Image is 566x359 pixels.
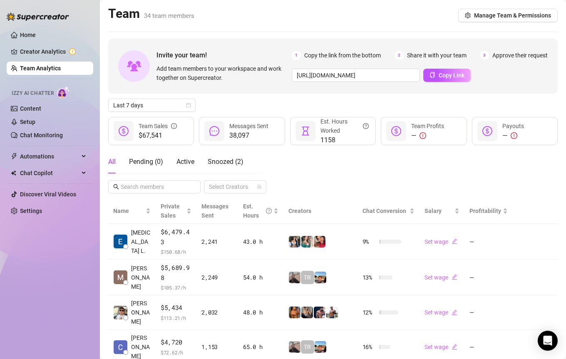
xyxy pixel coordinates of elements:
[114,235,127,248] img: Exon Locsin
[201,273,233,282] div: 2,249
[186,103,191,108] span: calendar
[362,342,376,352] span: 16 %
[20,45,87,58] a: Creator Analytics exclamation-circle
[131,299,151,326] span: [PERSON_NAME]
[424,208,442,214] span: Salary
[452,238,457,244] span: edit
[502,131,524,141] div: —
[363,117,369,135] span: question-circle
[320,117,369,135] div: Est. Hours Worked
[314,236,325,248] img: Vanessa
[362,237,376,246] span: 9 %
[161,337,191,347] span: $4,720
[301,236,313,248] img: Zaddy
[11,170,16,176] img: Chat Copilot
[411,123,444,129] span: Team Profits
[201,203,228,219] span: Messages Sent
[114,306,127,319] img: Rick Gino Tarce…
[474,12,551,19] span: Manage Team & Permissions
[20,119,35,125] a: Setup
[283,198,357,224] th: Creators
[161,348,191,357] span: $ 72.62 /h
[407,51,467,60] span: Share it with your team
[464,295,513,330] td: —
[424,309,457,316] a: Set wageedit
[20,150,79,163] span: Automations
[139,121,177,131] div: Team Sales
[20,132,63,139] a: Chat Monitoring
[11,153,17,160] span: thunderbolt
[20,208,42,214] a: Settings
[201,342,233,352] div: 1,153
[161,283,191,292] span: $ 105.37 /h
[131,264,151,291] span: [PERSON_NAME]
[156,50,292,60] span: Invite your team!
[482,126,492,136] span: dollar-circle
[139,131,177,141] span: $67,541
[362,273,376,282] span: 13 %
[108,6,194,22] h2: Team
[161,248,191,256] span: $ 150.68 /h
[464,260,513,295] td: —
[113,206,144,215] span: Name
[452,309,457,315] span: edit
[480,51,489,60] span: 3
[439,72,464,79] span: Copy Link
[201,308,233,317] div: 2,032
[20,32,36,38] a: Home
[458,9,558,22] button: Manage Team & Permissions
[201,237,233,246] div: 2,241
[20,105,41,112] a: Content
[492,51,548,60] span: Approve their request
[12,89,54,97] span: Izzy AI Chatter
[300,126,310,136] span: hourglass
[304,273,311,282] span: TR
[20,65,61,72] a: Team Analytics
[20,191,76,198] a: Discover Viral Videos
[114,340,127,354] img: Charmaine Javil…
[452,344,457,350] span: edit
[362,308,376,317] span: 12 %
[320,135,369,145] span: 1158
[20,166,79,180] span: Chat Copilot
[119,126,129,136] span: dollar-circle
[289,272,300,283] img: LC
[538,331,558,351] div: Open Intercom Messenger
[315,272,326,283] img: Zach
[7,12,69,21] img: logo-BBDzfeDw.svg
[108,157,116,167] div: All
[315,341,326,353] img: Zach
[391,126,401,136] span: dollar-circle
[243,342,278,352] div: 65.0 h
[121,182,189,191] input: Search members
[289,307,300,318] img: JG
[161,303,191,313] span: $5,434
[304,342,311,352] span: TR
[411,131,444,141] div: —
[161,263,191,282] span: $5,689.98
[229,131,268,141] span: 38,097
[464,224,513,260] td: —
[114,270,127,284] img: Mariane Subia
[171,121,177,131] span: info-circle
[292,51,301,60] span: 1
[362,208,406,214] span: Chat Conversion
[326,307,338,318] img: JUSTIN
[113,99,191,111] span: Last 7 days
[301,307,313,318] img: George
[257,184,262,189] span: team
[452,274,457,280] span: edit
[266,202,272,220] span: question-circle
[229,123,268,129] span: Messages Sent
[156,64,288,82] span: Add team members to your workspace and work together on Supercreator.
[161,203,180,219] span: Private Sales
[424,274,457,281] a: Set wageedit
[289,341,300,353] img: LC
[57,86,70,98] img: AI Chatter
[469,208,501,214] span: Profitability
[424,344,457,350] a: Set wageedit
[395,51,404,60] span: 2
[129,157,163,167] div: Pending ( 0 )
[113,184,119,190] span: search
[289,236,300,248] img: Katy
